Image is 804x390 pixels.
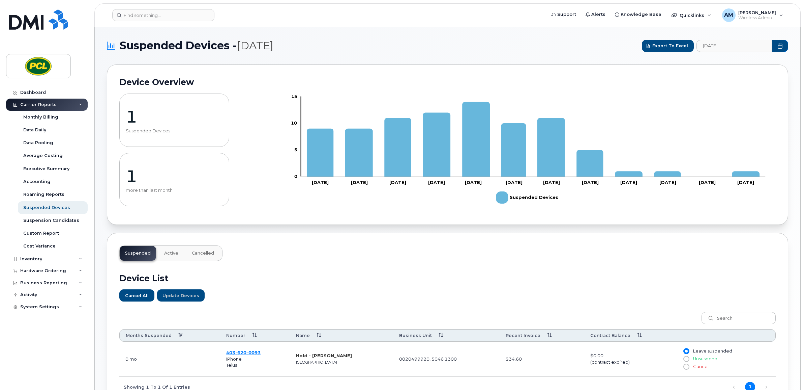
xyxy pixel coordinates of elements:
small: [GEOGRAPHIC_DATA] [296,360,337,365]
span: Cancel All [125,292,149,299]
span: [DATE] [237,39,273,52]
div: (contract expired) [590,359,671,365]
tspan: [DATE] [543,180,560,185]
span: Telus [226,362,237,368]
span: iPhone [226,356,242,362]
p: Suspended Devices [126,128,223,134]
span: Unsuspend [693,356,717,361]
strong: Hold - [PERSON_NAME] [296,353,352,358]
th: Business Unit: activate to sort column ascending [393,329,500,342]
input: Cancel [683,364,689,369]
tspan: [DATE] [582,180,599,185]
p: 1 [126,166,223,186]
button: Export to Excel [642,40,694,52]
tspan: [DATE] [620,180,637,185]
g: Chart [291,94,766,206]
span: Cancelled [192,251,214,256]
tspan: [DATE] [465,180,482,185]
tspan: [DATE] [351,180,368,185]
th: Contract Balance: activate to sort column ascending [584,329,677,342]
td: $0.00 [584,342,677,376]
th: Number: activate to sort column ascending [220,329,290,342]
a: 4036200093 [226,350,261,355]
span: Leave suspended [693,348,732,354]
g: Suspended Devices [307,102,760,177]
span: 0093 [246,350,261,355]
tspan: [DATE] [737,180,754,185]
tspan: 10 [291,120,297,126]
input: Search [702,312,776,324]
p: 1 [126,107,223,127]
span: Export to Excel [652,43,688,49]
button: Cancel All [119,289,154,302]
span: Active [164,251,178,256]
tspan: 15 [291,94,297,99]
h2: Device List [119,273,776,283]
td: 0020499920, 5046.1300 [393,342,500,376]
span: 620 [235,350,246,355]
th: Name: activate to sort column ascending [290,329,393,342]
button: Update Devices [157,289,205,302]
input: archived_billing_data [696,40,772,52]
span: 403 [226,350,261,355]
g: Suspended Devices [496,189,558,206]
tspan: [DATE] [659,180,676,185]
span: Update Devices [162,292,199,299]
button: Choose Date [772,40,788,52]
input: Unsuspend [683,356,689,362]
g: Legend [496,189,558,206]
input: Leave suspended [683,348,689,354]
th: Recent Invoice: activate to sort column ascending [500,329,584,342]
p: more than last month [126,188,223,193]
tspan: [DATE] [505,180,522,185]
td: August 20, 2025 10:14 [119,342,220,376]
th: Months Suspended: activate to sort column descending [119,329,220,342]
tspan: [DATE] [389,180,406,185]
td: $34.60 [500,342,584,376]
span: Cancel [693,364,709,369]
tspan: [DATE] [428,180,445,185]
tspan: 0 [294,174,297,179]
tspan: [DATE] [312,180,329,185]
tspan: [DATE] [699,180,716,185]
tspan: 5 [294,147,297,152]
h2: Device Overview [119,77,776,87]
span: Suspended Devices - [120,39,273,52]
